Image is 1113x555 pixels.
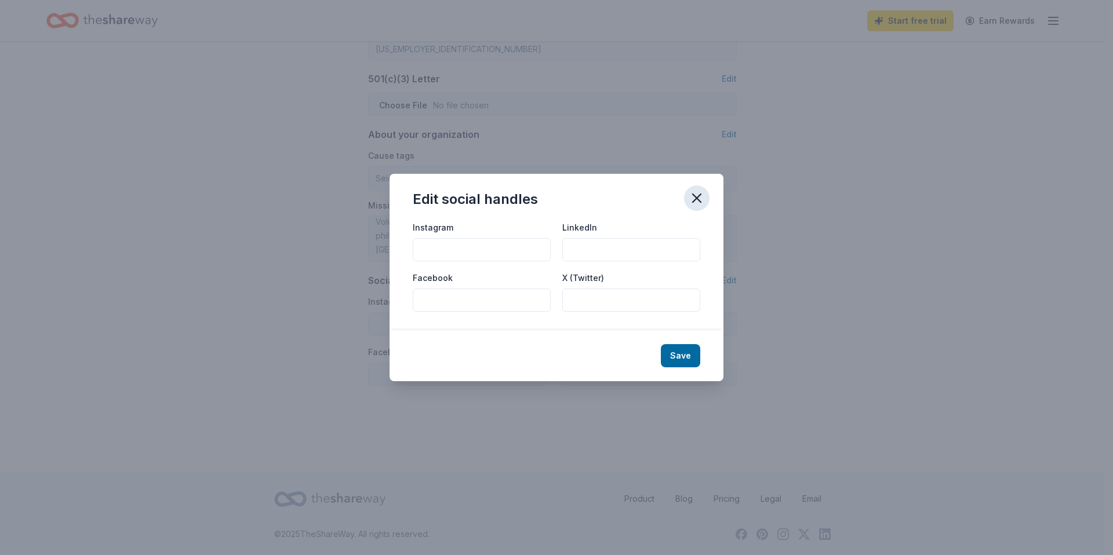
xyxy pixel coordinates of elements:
label: LinkedIn [562,222,597,233]
button: Save [661,344,700,367]
label: X (Twitter) [562,272,604,284]
label: Instagram [413,222,453,233]
div: Edit social handles [413,190,538,209]
label: Facebook [413,272,453,284]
